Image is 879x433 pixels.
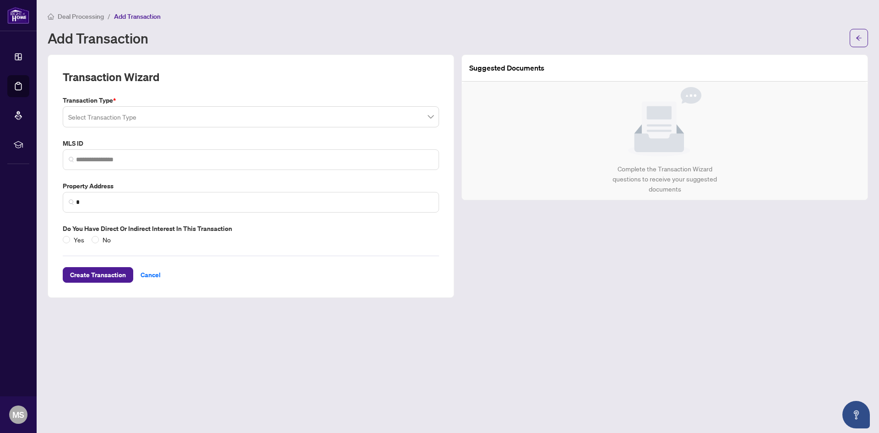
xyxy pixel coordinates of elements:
[69,199,74,205] img: search_icon
[99,235,114,245] span: No
[628,87,701,157] img: Null State Icon
[63,70,159,84] h2: Transaction Wizard
[63,181,439,191] label: Property Address
[70,268,126,282] span: Create Transaction
[133,267,168,283] button: Cancel
[48,31,148,45] h1: Add Transaction
[63,138,439,148] label: MLS ID
[70,235,88,245] span: Yes
[58,12,104,21] span: Deal Processing
[63,267,133,283] button: Create Transaction
[69,157,74,162] img: search_icon
[842,401,870,428] button: Open asap
[603,164,727,194] div: Complete the Transaction Wizard questions to receive your suggested documents
[63,224,439,234] label: Do you have direct or indirect interest in this transaction
[141,268,161,282] span: Cancel
[63,95,439,105] label: Transaction Type
[114,12,161,21] span: Add Transaction
[7,7,29,24] img: logo
[856,35,862,41] span: arrow-left
[48,13,54,20] span: home
[108,11,110,22] li: /
[12,408,24,421] span: MS
[469,62,544,74] article: Suggested Documents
